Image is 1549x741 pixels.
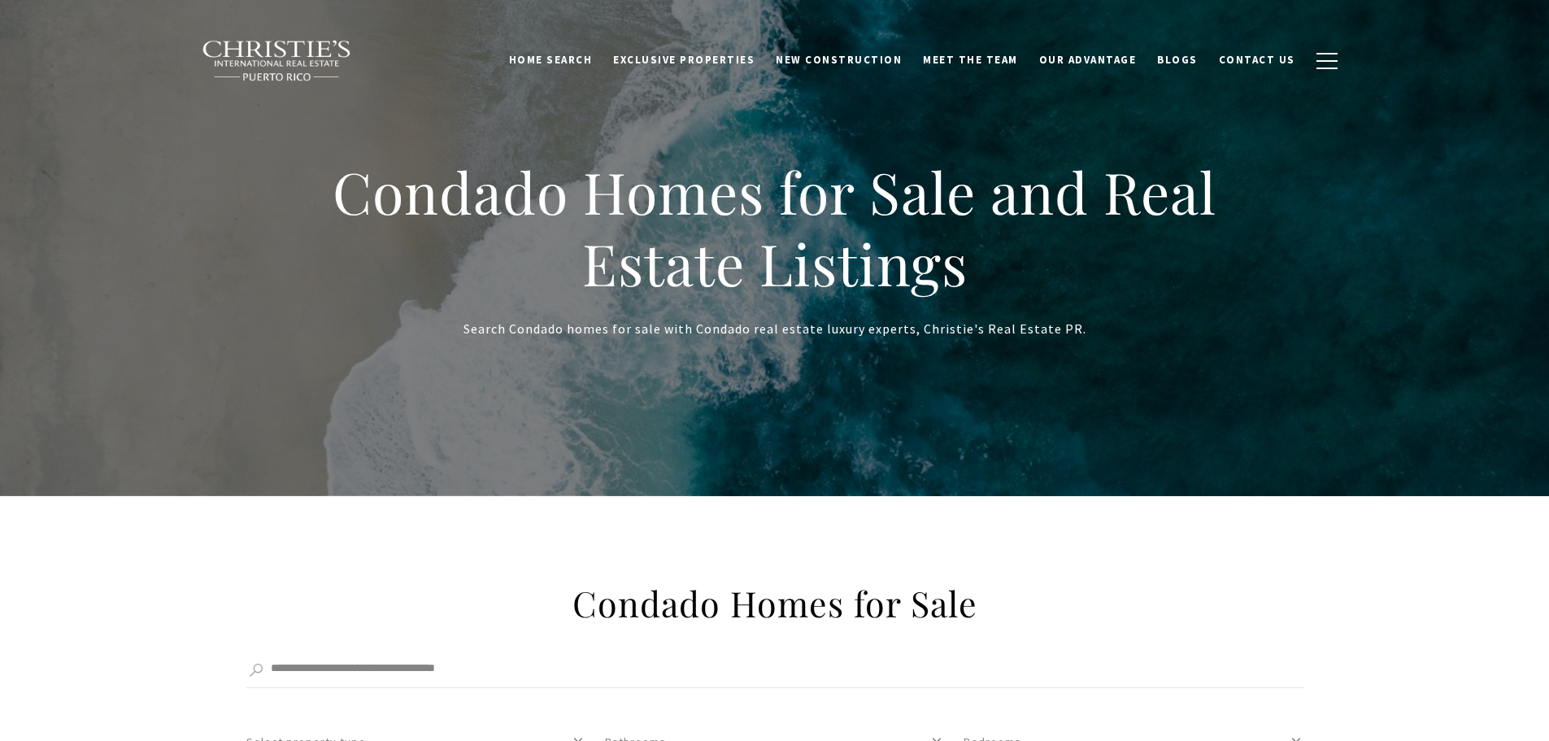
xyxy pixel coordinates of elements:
[603,45,765,76] a: Exclusive Properties
[765,45,912,76] a: New Construction
[1157,53,1198,67] span: Blogs
[1147,45,1208,76] a: Blogs
[425,581,1125,626] h2: Condado Homes for Sale
[498,45,603,76] a: Home Search
[1039,53,1137,67] span: Our Advantage
[776,53,902,67] span: New Construction
[202,40,353,82] img: Christie's International Real Estate black text logo
[613,53,755,67] span: Exclusive Properties
[333,153,1216,301] span: Condado Homes for Sale and Real Estate Listings
[1219,53,1295,67] span: Contact Us
[463,320,1086,337] span: Search Condado homes for sale with Condado real estate luxury experts, Christie's Real Estate PR.
[912,45,1029,76] a: Meet the Team
[1029,45,1147,76] a: Our Advantage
